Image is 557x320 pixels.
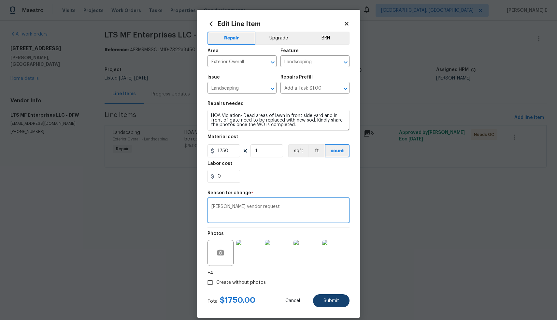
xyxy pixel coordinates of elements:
[280,49,299,53] h5: Feature
[255,32,302,45] button: Upgrade
[207,231,224,236] h5: Photos
[207,32,255,45] button: Repair
[325,144,350,157] button: count
[288,144,308,157] button: sqft
[207,135,238,139] h5: Material cost
[341,84,350,93] button: Open
[323,298,339,303] span: Submit
[207,297,255,305] div: Total
[268,58,277,67] button: Open
[313,294,350,307] button: Submit
[207,75,220,80] h5: Issue
[275,294,310,307] button: Cancel
[207,110,350,131] textarea: HOA Violation- Dead areas of lawn in front side yard and in front of gate need to be replaced wit...
[220,296,255,304] span: $ 1750.00
[207,20,344,27] h2: Edit Line Item
[216,279,266,286] span: Create without photos
[341,58,350,67] button: Open
[207,101,244,106] h5: Repairs needed
[211,204,346,218] textarea: [PERSON_NAME] vendor request
[207,270,213,276] span: +4
[302,32,350,45] button: BRN
[207,161,232,166] h5: Labor cost
[308,144,325,157] button: ft
[207,191,251,195] h5: Reason for change
[207,49,219,53] h5: Area
[280,75,313,80] h5: Repairs Prefill
[268,84,277,93] button: Open
[285,298,300,303] span: Cancel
